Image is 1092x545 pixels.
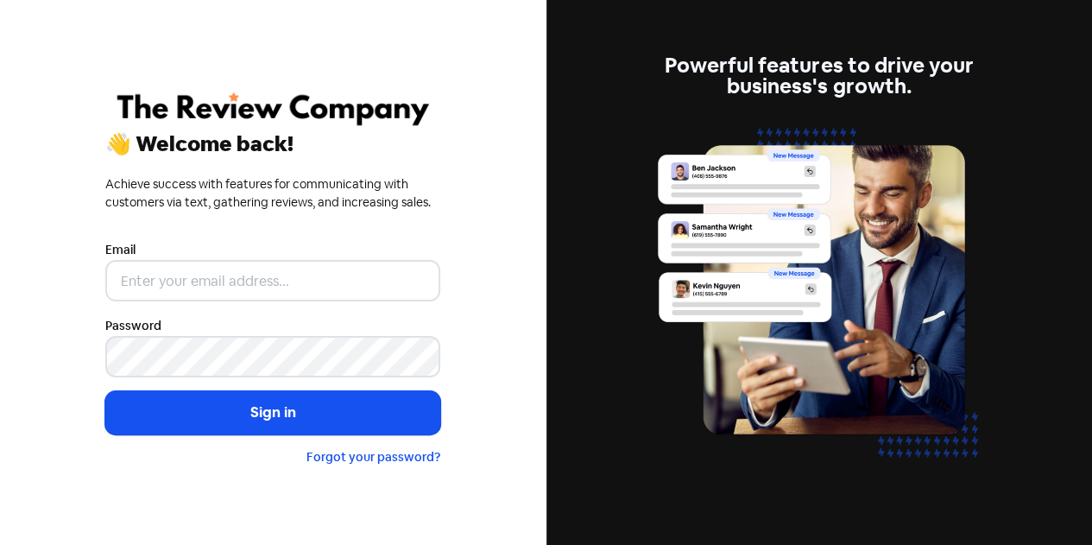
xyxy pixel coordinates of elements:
label: Email [105,241,136,259]
div: 👋 Welcome back! [105,134,440,155]
div: Powerful features to drive your business's growth. [652,55,987,97]
label: Password [105,317,161,335]
a: Forgot your password? [306,449,440,465]
img: inbox [652,117,987,490]
button: Sign in [105,391,440,434]
div: Achieve success with features for communicating with customers via text, gathering reviews, and i... [105,175,440,212]
input: Enter your email address... [105,260,440,301]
